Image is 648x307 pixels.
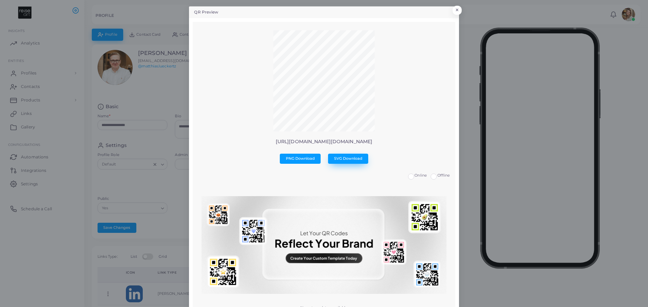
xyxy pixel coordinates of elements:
[414,173,427,178] span: Online
[201,196,446,294] img: No qr templates
[437,173,450,178] span: Offline
[328,154,368,164] button: SVG Download
[453,6,462,14] button: Close
[286,156,315,161] span: PNG Download
[280,154,321,164] button: PNG Download
[198,139,450,145] p: [URL][DOMAIN_NAME][DOMAIN_NAME]
[194,9,218,15] h5: QR Preview
[334,156,362,161] span: SVG Download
